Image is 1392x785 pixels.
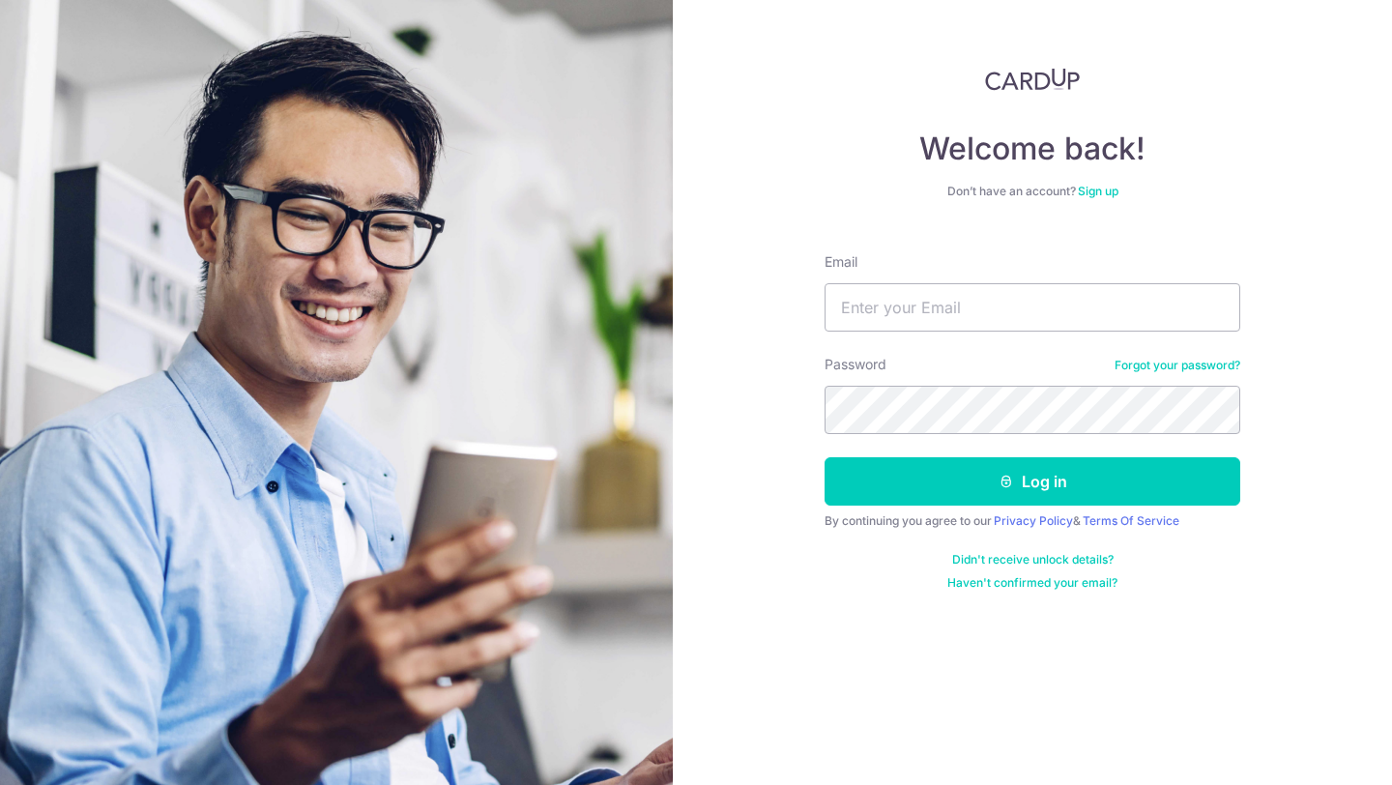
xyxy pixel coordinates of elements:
[825,252,857,272] label: Email
[952,552,1114,567] a: Didn't receive unlock details?
[947,575,1117,591] a: Haven't confirmed your email?
[825,130,1240,168] h4: Welcome back!
[825,184,1240,199] div: Don’t have an account?
[825,283,1240,332] input: Enter your Email
[994,513,1073,528] a: Privacy Policy
[985,68,1080,91] img: CardUp Logo
[825,513,1240,529] div: By continuing you agree to our &
[1083,513,1179,528] a: Terms Of Service
[1078,184,1118,198] a: Sign up
[1115,358,1240,373] a: Forgot your password?
[825,457,1240,506] button: Log in
[825,355,886,374] label: Password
